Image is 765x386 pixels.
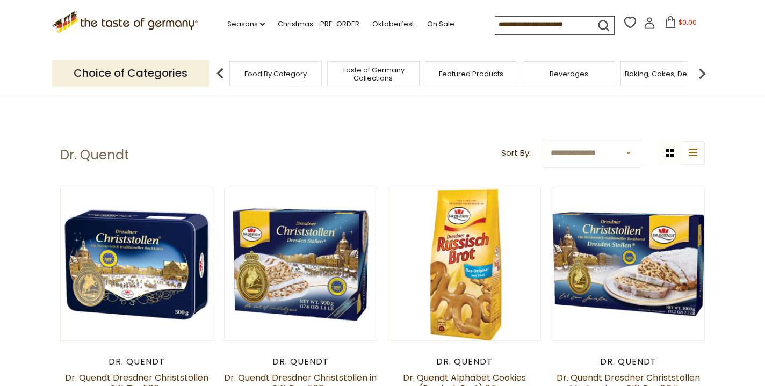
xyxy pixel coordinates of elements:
[625,70,708,78] a: Baking, Cakes, Desserts
[372,18,414,30] a: Oktoberfest
[501,147,531,160] label: Sort By:
[225,188,377,340] img: Dr.
[60,147,129,163] h1: Dr. Quendt
[388,356,541,367] div: Dr. Quendt
[552,188,704,340] img: Dr.
[550,70,588,78] a: Beverages
[427,18,454,30] a: On Sale
[210,63,231,84] img: previous arrow
[658,16,703,32] button: $0.00
[691,63,713,84] img: next arrow
[388,188,540,340] img: Dr.
[61,188,213,340] img: Dr.
[679,18,697,27] span: $0.00
[244,70,307,78] a: Food By Category
[52,60,209,86] p: Choice of Categories
[278,18,359,30] a: Christmas - PRE-ORDER
[60,356,213,367] div: Dr. Quendt
[552,356,705,367] div: Dr. Quendt
[439,70,503,78] a: Featured Products
[330,66,416,82] a: Taste of Germany Collections
[227,18,265,30] a: Seasons
[224,356,377,367] div: Dr. Quendt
